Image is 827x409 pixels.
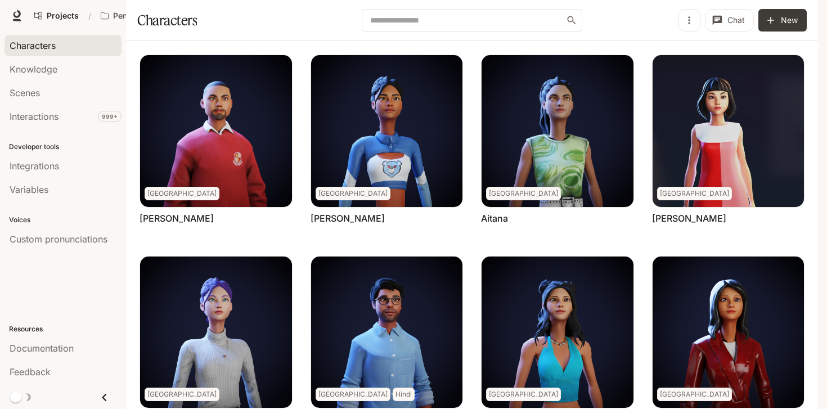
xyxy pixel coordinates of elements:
img: Abel [140,55,292,207]
a: [PERSON_NAME] [311,212,385,224]
button: Chat [705,9,754,32]
span: Projects [47,11,79,21]
p: Pen Pals [Production] [113,11,176,21]
a: [PERSON_NAME] [652,212,726,224]
img: Adelina [311,55,463,207]
img: Alison [140,257,292,408]
button: New [758,9,807,32]
a: Go to projects [29,5,84,27]
a: Aitana [481,212,508,224]
h1: Characters [137,9,197,32]
img: Angie [653,257,804,408]
img: Anaya [482,257,633,408]
button: Open workspace menu [96,5,194,27]
div: / [84,10,96,22]
img: Amit [311,257,463,408]
a: [PERSON_NAME] [140,212,214,224]
img: Aitana [482,55,633,207]
img: Akira [653,55,804,207]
